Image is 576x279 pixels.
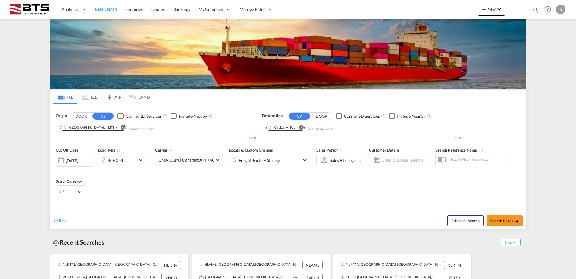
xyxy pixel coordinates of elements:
span: Locals & Custom Charges [229,148,273,152]
button: DOOR [70,113,92,120]
div: 1/10 [56,136,256,141]
md-datepicker: Select [56,166,60,174]
span: Bookings [173,7,190,12]
div: NLAMS [302,261,323,269]
span: Destination [262,113,283,119]
div: Cat Lai, VNCLI [268,125,296,130]
span: Enquiries [125,7,143,12]
span: Cut Off Date [56,148,78,152]
div: Carrier SD Services [344,113,380,119]
div: NLRTM, Rotterdam, Netherlands, Western Europe, Europe [58,261,159,269]
div: icon-magnify [532,7,539,16]
md-icon: icon-chevron-down [496,5,503,13]
div: Freight Factory Stuffing [239,156,280,165]
button: Remove [295,125,304,131]
span: CMA CGM | Contract API +48 [158,157,214,163]
md-chips-wrap: Chips container. Use arrow keys to select chips. [59,123,188,134]
md-icon: icon-backup-restore [52,239,60,247]
button: icon-plus 400-fgNewicon-chevron-down [478,4,505,16]
span: Origin [56,113,67,119]
md-icon: Unchecked: Search for CY (Container Yard) services for all selected carriers.Checked : Search for... [163,114,167,119]
span: Sales Person [316,148,338,152]
md-icon: Unchecked: Ignores neighbouring ports when fetching rates.Checked : Includes neighbouring ports w... [208,114,213,119]
md-checkbox: Checkbox No Ink [336,113,380,119]
span: New [480,7,503,11]
md-pagination-wrapper: Use the left and right arrow keys to navigate between tabs [53,90,150,104]
md-icon: icon-chevron-down [301,156,308,164]
div: Sales BTS Logistics [330,158,362,163]
div: S [556,5,565,14]
button: CY [92,113,114,120]
div: Rotterdam, NLRTM [62,125,118,130]
input: Enter Customer Details [382,156,427,165]
md-chips-wrap: Chips container. Use arrow keys to select chips. [265,123,367,134]
md-select: Select Currency: $ USDUnited States Dollar [59,187,83,196]
span: Show All [501,239,521,246]
div: Help [543,4,556,15]
div: 40HC x1icon-chevron-down [98,154,149,166]
md-icon: icon-information-outline [117,148,122,153]
md-icon: Your search will be saved by the below given name [478,148,483,153]
md-checkbox: Checkbox No Ink [389,113,425,119]
md-icon: icon-refresh [53,218,59,224]
div: 1/10 [262,136,462,141]
input: Chips input. [307,124,364,134]
span: Rate Search [95,6,117,11]
div: NLRTM [161,261,181,269]
span: Manage Rates [239,6,265,12]
md-icon: icon-arrow-right [515,219,519,223]
div: OriginDOOR CY Checkbox No InkUnchecked: Search for CY (Container Yard) services for all selected ... [50,104,526,229]
img: cdcc71d0be7811ed9adfbf939d2aa0e8.png [9,3,50,16]
div: Freight Factory Stuffingicon-chevron-down [229,154,310,166]
span: Search Rates [490,218,519,223]
span: Search Reference Name [435,148,483,152]
div: Include Nearby [179,113,207,119]
button: Search Ratesicon-arrow-right [487,215,523,226]
md-icon: The selected Trucker/Carrierwill be displayed in the rate results If the rates are from another f... [169,148,174,153]
div: Include Nearby [397,113,425,119]
span: USD [60,189,77,194]
div: icon-refreshReset [53,218,69,224]
span: Customer Details [369,148,399,152]
md-icon: icon-airplane [106,94,113,98]
span: Carrier [155,148,174,152]
span: Reset [59,218,69,223]
span: Analytics [61,6,79,12]
div: Press delete to remove this chip. [62,125,119,130]
md-tab-item: LAND [126,90,150,104]
input: Chips input. [128,124,186,134]
div: NLAMS, Amsterdam, Netherlands, Western Europe, Europe [199,261,301,269]
span: My Company [199,6,223,12]
div: NLRTM [444,261,464,269]
md-select: Sales Person: Sales BTS Logistics [329,156,361,165]
md-icon: icon-chevron-down [137,156,147,164]
img: LCL+%26+FCL+BACKGROUND.png [50,19,526,89]
div: Recent Searches [50,236,107,249]
div: Press delete to remove this chip. [268,125,298,130]
md-tab-item: LCL [77,90,102,104]
md-icon: icon-plus 400-fg [480,5,487,13]
button: CY [289,113,310,120]
span: Quotes [151,7,164,12]
button: DOOR [311,113,332,120]
md-checkbox: Checkbox No Ink [117,113,161,119]
span: Load Type [98,148,122,152]
input: Search Reference Name [447,155,509,164]
md-tab-item: AIR [102,90,126,104]
span: Help [543,4,553,14]
md-icon: Unchecked: Ignores neighbouring ports when fetching rates.Checked : Includes neighbouring ports w... [427,114,432,119]
div: [DATE] [66,158,78,163]
md-checkbox: Checkbox No Ink [171,113,207,119]
div: Carrier SD Services [126,113,161,119]
div: [DATE] [56,154,92,167]
md-icon: icon-magnify [532,7,539,13]
button: Remove [117,125,126,131]
div: NLRTM, Rotterdam, Netherlands, Western Europe, Europe [341,261,443,269]
span: Search Currency [56,179,82,184]
md-icon: Unchecked: Search for CY (Container Yard) services for all selected carriers.Checked : Search for... [381,114,386,119]
div: 40HC x1 [108,156,124,165]
md-tab-item: FCL [53,90,77,104]
button: Note: By default Schedule search will only considerorigin ports, destination ports and cut off da... [447,215,484,226]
